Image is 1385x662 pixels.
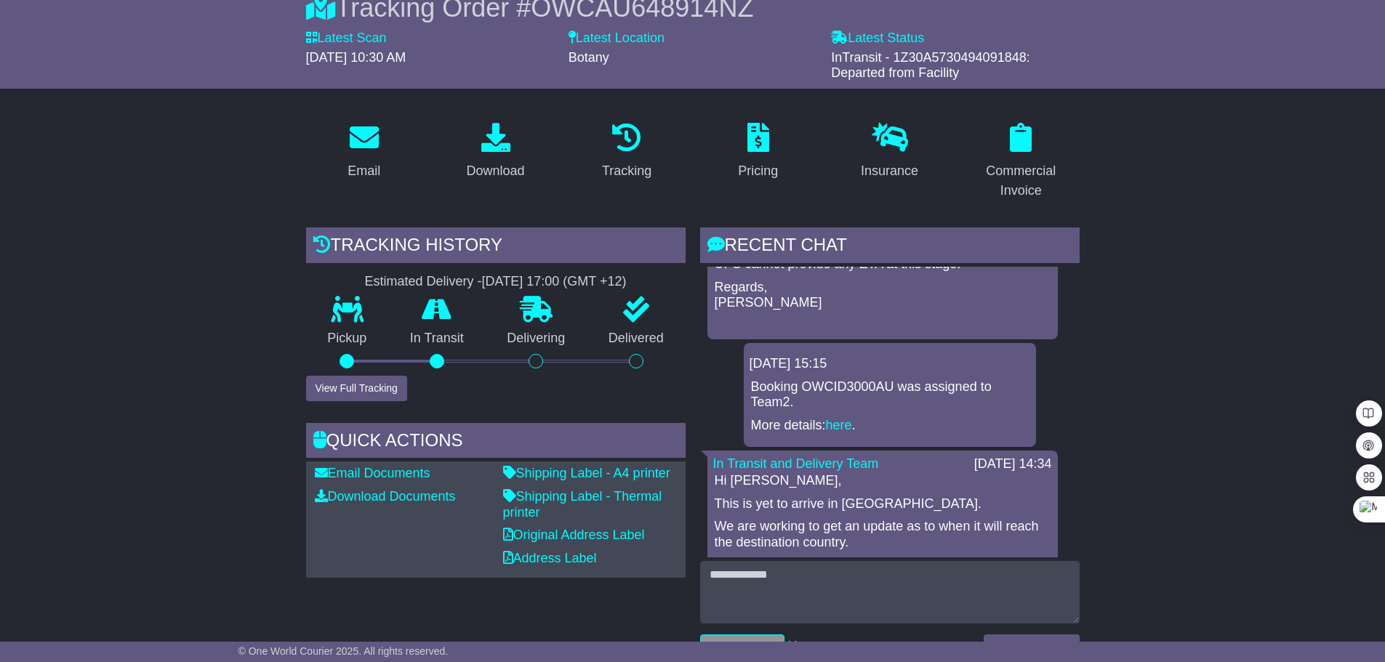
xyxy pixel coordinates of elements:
[751,418,1029,434] p: More details: .
[348,161,380,181] div: Email
[315,489,456,504] a: Download Documents
[593,118,661,186] a: Tracking
[984,634,1079,660] button: Send a Message
[972,161,1070,201] div: Commercial Invoice
[826,418,852,432] a: here
[338,118,390,186] a: Email
[715,280,1051,311] p: Regards, [PERSON_NAME]
[306,376,407,401] button: View Full Tracking
[503,466,670,480] a: Shipping Label - A4 printer
[306,331,389,347] p: Pickup
[466,161,524,181] div: Download
[482,274,627,290] div: [DATE] 17:00 (GMT +12)
[238,645,449,657] span: © One World Courier 2025. All rights reserved.
[861,161,918,181] div: Insurance
[306,31,387,47] label: Latest Scan
[728,118,787,186] a: Pricing
[569,31,665,47] label: Latest Location
[750,356,1030,372] div: [DATE] 15:15
[974,456,1052,472] div: [DATE] 14:34
[963,118,1080,206] a: Commercial Invoice
[306,50,406,65] span: [DATE] 10:30 AM
[388,331,486,347] p: In Transit
[831,31,924,47] label: Latest Status
[503,528,645,542] a: Original Address Label
[751,379,1029,411] p: Booking OWCID3000AU was assigned to Team2.
[713,456,879,471] a: In Transit and Delivery Team
[486,331,587,347] p: Delivering
[851,118,928,186] a: Insurance
[715,519,1051,550] p: We are working to get an update as to when it will reach the destination country.
[306,423,686,462] div: Quick Actions
[457,118,534,186] a: Download
[831,50,1030,81] span: InTransit - 1Z30A5730494091848: Departed from Facility
[587,331,686,347] p: Delivered
[569,50,609,65] span: Botany
[715,473,1051,489] p: Hi [PERSON_NAME],
[602,161,651,181] div: Tracking
[738,161,778,181] div: Pricing
[306,274,686,290] div: Estimated Delivery -
[715,496,1051,512] p: This is yet to arrive in [GEOGRAPHIC_DATA].
[503,489,662,520] a: Shipping Label - Thermal printer
[503,551,597,565] a: Address Label
[306,227,686,267] div: Tracking history
[700,227,1080,267] div: RECENT CHAT
[315,466,430,480] a: Email Documents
